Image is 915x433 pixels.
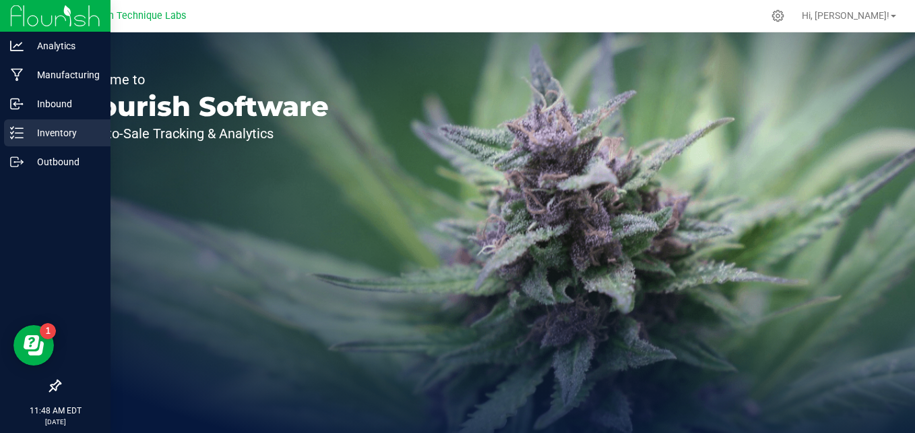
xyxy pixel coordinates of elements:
inline-svg: Inbound [10,97,24,111]
p: Flourish Software [73,93,329,120]
inline-svg: Analytics [10,39,24,53]
p: Welcome to [73,73,329,86]
span: Hi, [PERSON_NAME]! [802,10,889,21]
iframe: Resource center unread badge [40,323,56,339]
p: 11:48 AM EDT [6,405,104,417]
div: Manage settings [769,9,786,22]
p: Outbound [24,154,104,170]
p: [DATE] [6,417,104,427]
inline-svg: Outbound [10,155,24,169]
p: Manufacturing [24,67,104,83]
iframe: Resource center [13,325,54,366]
p: Inventory [24,125,104,141]
p: Analytics [24,38,104,54]
p: Seed-to-Sale Tracking & Analytics [73,127,329,140]
span: Clean Technique Labs [89,10,186,22]
p: Inbound [24,96,104,112]
inline-svg: Manufacturing [10,68,24,82]
inline-svg: Inventory [10,126,24,140]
